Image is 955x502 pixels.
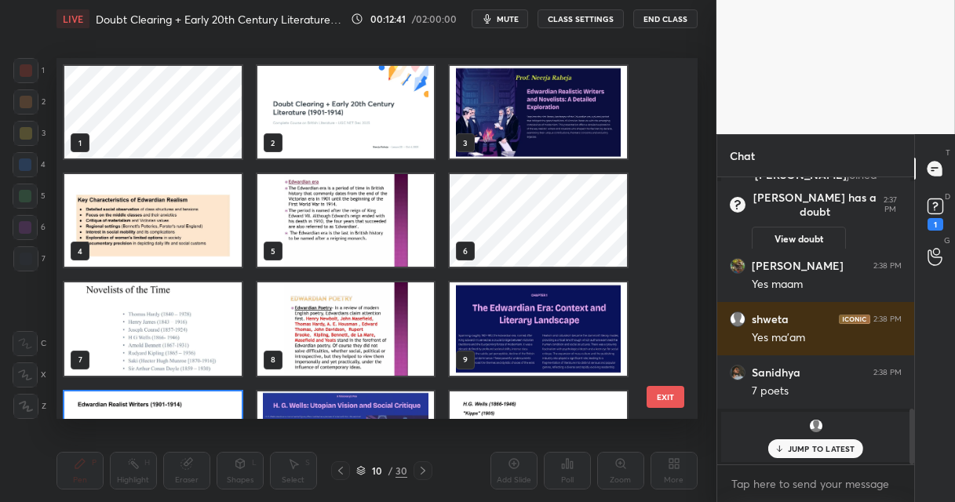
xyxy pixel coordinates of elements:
img: 175956835697YNVE.pdf [257,391,435,484]
div: 10 [369,466,385,475]
button: mute [472,9,528,28]
div: 6 [13,215,46,240]
p: Riya [731,440,901,453]
img: 050400a4-a100-11f0-8dfc-ba205059c781.jpg [257,66,435,158]
div: 2:37 PM [879,195,902,214]
img: 175956835697YNVE.pdf [450,391,627,484]
div: 3 [13,121,46,146]
div: C [13,331,46,356]
div: / [388,466,392,475]
div: X [13,362,46,387]
p: JUMP TO LATEST [788,444,855,453]
button: CLASS SETTINGS [538,9,624,28]
div: 4 [13,152,46,177]
div: 30 [395,464,407,478]
div: grid [56,58,670,419]
img: 175956835697YNVE.pdf [64,391,242,484]
div: Yes ma'am [752,330,902,346]
div: 1 [13,58,45,83]
img: 175956835697YNVE.pdf [64,283,242,376]
img: 7b14972de71c434bb82760da64202d65.jpg [730,258,745,274]
h6: [PERSON_NAME] has a doubt [752,191,879,219]
p: T [946,147,950,158]
span: mute [497,13,519,24]
img: default.png [730,311,745,327]
div: grid [717,177,914,464]
div: Yes maam [752,277,902,293]
img: 175956835697YNVE.pdf [450,66,627,158]
h6: shweta [752,312,789,326]
img: 175956835697YNVE.pdf [64,174,242,267]
p: D [945,191,950,202]
img: 175956835697YNVE.pdf [257,174,435,267]
div: 2 [13,89,46,115]
div: LIVE [56,9,89,28]
h4: Doubt Clearing + Early 20th Century Literature ([DATE]-[DATE]) [96,12,344,27]
div: 1 [928,218,943,231]
p: Chat [717,135,767,176]
h6: [PERSON_NAME] [752,259,844,273]
div: 2:38 PM [873,315,902,324]
div: 7 poets [752,384,902,399]
div: 5 [13,184,46,209]
img: 175956835697YNVE.pdf [257,283,435,376]
button: View doubt [752,227,846,252]
img: 175956835697YNVE.pdf [450,283,627,376]
button: End Class [633,9,698,28]
div: 2:38 PM [873,368,902,377]
p: G [944,235,950,246]
div: Z [13,394,46,419]
h6: Sanidhya [752,366,800,380]
div: 7 [13,246,46,271]
img: 731af4d50a924cfcacbdd0ae77040319.jpg [730,365,745,380]
div: 2:38 PM [873,261,902,271]
img: default.png [807,418,823,434]
button: EXIT [647,386,684,408]
img: iconic-dark.1390631f.png [839,315,870,324]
